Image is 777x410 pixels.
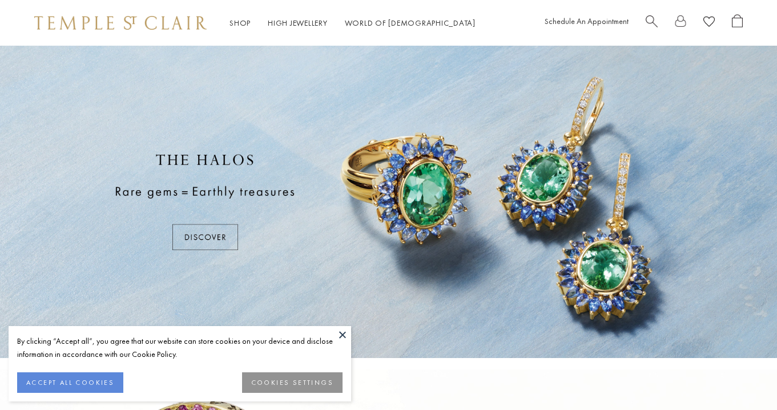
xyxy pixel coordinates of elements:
[34,16,207,30] img: Temple St. Clair
[230,16,476,30] nav: Main navigation
[545,16,629,26] a: Schedule An Appointment
[345,18,476,28] a: World of [DEMOGRAPHIC_DATA]World of [DEMOGRAPHIC_DATA]
[230,18,251,28] a: ShopShop
[703,14,715,32] a: View Wishlist
[268,18,328,28] a: High JewelleryHigh Jewellery
[17,335,343,361] div: By clicking “Accept all”, you agree that our website can store cookies on your device and disclos...
[732,14,743,32] a: Open Shopping Bag
[242,372,343,393] button: COOKIES SETTINGS
[17,372,123,393] button: ACCEPT ALL COOKIES
[646,14,658,32] a: Search
[720,356,766,399] iframe: Gorgias live chat messenger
